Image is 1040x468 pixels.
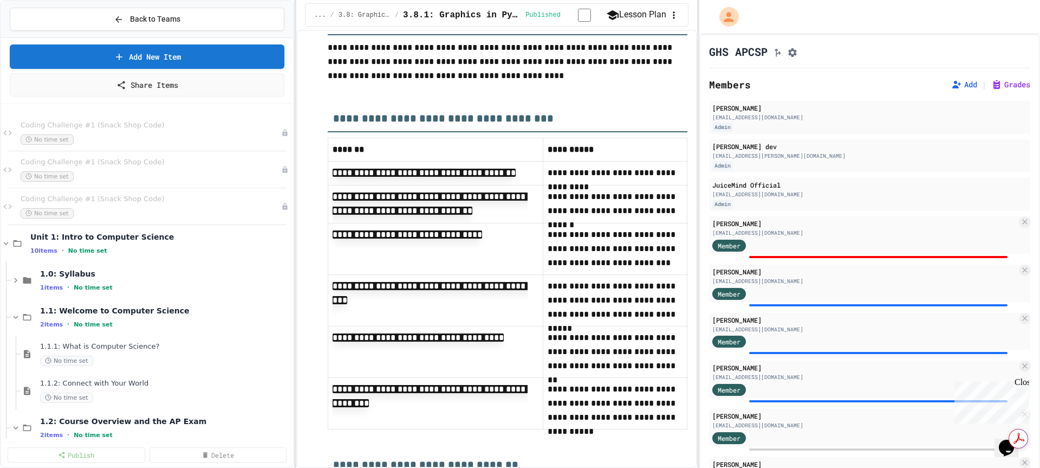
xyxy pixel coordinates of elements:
span: No time set [74,432,113,439]
span: • [67,431,69,439]
span: ... [314,11,326,20]
span: 3.8.1: Graphics in Python [403,9,521,22]
span: 2 items [40,321,63,328]
div: [PERSON_NAME] [712,315,1017,325]
div: Unpublished [281,203,289,210]
a: Delete [149,447,287,463]
span: 1.0: Syllabus [40,269,291,279]
span: 10 items [30,247,57,254]
div: [EMAIL_ADDRESS][PERSON_NAME][DOMAIN_NAME] [712,152,1027,160]
span: No time set [40,393,93,403]
span: Member [718,385,740,395]
a: Publish [8,447,145,463]
button: Click to see fork details [772,45,783,58]
iframe: chat widget [994,425,1029,457]
span: Coding Challenge #1 (Snack Shop Code) [21,195,281,204]
span: Published [525,11,561,20]
span: 1.1.2: Connect with Your World [40,379,291,388]
div: Chat with us now!Close [4,4,75,69]
div: [PERSON_NAME] [712,411,1017,421]
span: Coding Challenge #1 (Snack Shop Code) [21,158,281,167]
span: No time set [21,208,74,219]
button: Assignment Settings [787,45,798,58]
span: | [981,78,987,91]
div: [EMAIL_ADDRESS][DOMAIN_NAME] [712,229,1017,237]
button: Lesson Plan [606,8,666,22]
button: Back to Teams [10,8,284,31]
span: 3.8: Graphics in Python [339,11,391,20]
span: • [62,246,64,255]
span: No time set [40,356,93,366]
span: Member [718,289,740,299]
div: [PERSON_NAME] [712,267,1017,277]
iframe: chat widget [950,377,1029,424]
div: [EMAIL_ADDRESS][DOMAIN_NAME] [712,277,1017,285]
span: No time set [68,247,107,254]
span: Coding Challenge #1 (Snack Shop Code) [21,121,281,130]
div: [PERSON_NAME] [712,219,1017,228]
div: Unpublished [281,166,289,174]
div: [EMAIL_ADDRESS][DOMAIN_NAME] [712,373,1017,381]
span: 1 items [40,284,63,291]
div: Admin [712,200,733,209]
span: No time set [21,134,74,145]
div: [EMAIL_ADDRESS][DOMAIN_NAME] [712,325,1017,334]
button: Add [951,79,977,90]
div: Admin [712,123,733,132]
div: My Account [708,4,742,29]
span: Back to Teams [130,14,180,25]
span: No time set [21,171,74,182]
div: JuiceMind Official [712,180,1027,190]
input: publish toggle [565,9,604,22]
span: Member [718,241,740,251]
span: 1.1: Welcome to Computer Science [40,306,291,316]
span: 2 items [40,432,63,439]
div: [EMAIL_ADDRESS][DOMAIN_NAME] [712,421,1017,429]
span: • [67,283,69,292]
div: Admin [712,161,733,170]
div: [EMAIL_ADDRESS][DOMAIN_NAME] [712,190,1027,198]
div: [PERSON_NAME] [712,103,1027,113]
div: [PERSON_NAME] dev [712,142,1027,151]
span: / [330,11,334,20]
span: No time set [74,321,113,328]
a: Add New Item [10,44,284,69]
span: Unit 1: Intro to Computer Science [30,232,291,242]
div: [PERSON_NAME] [712,363,1017,373]
span: / [395,11,399,20]
div: Content is published and visible to students [525,8,604,22]
a: Share Items [10,73,284,97]
button: Grades [991,79,1030,90]
span: 1.2: Course Overview and the AP Exam [40,416,291,426]
span: Member [718,433,740,443]
div: Unpublished [281,129,289,137]
span: Member [718,337,740,347]
h1: GHS APCSP [709,44,768,59]
span: No time set [74,284,113,291]
span: • [67,320,69,329]
span: 1.1.1: What is Computer Science? [40,342,291,351]
div: [EMAIL_ADDRESS][DOMAIN_NAME] [712,113,1027,121]
h2: Members [709,77,751,92]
